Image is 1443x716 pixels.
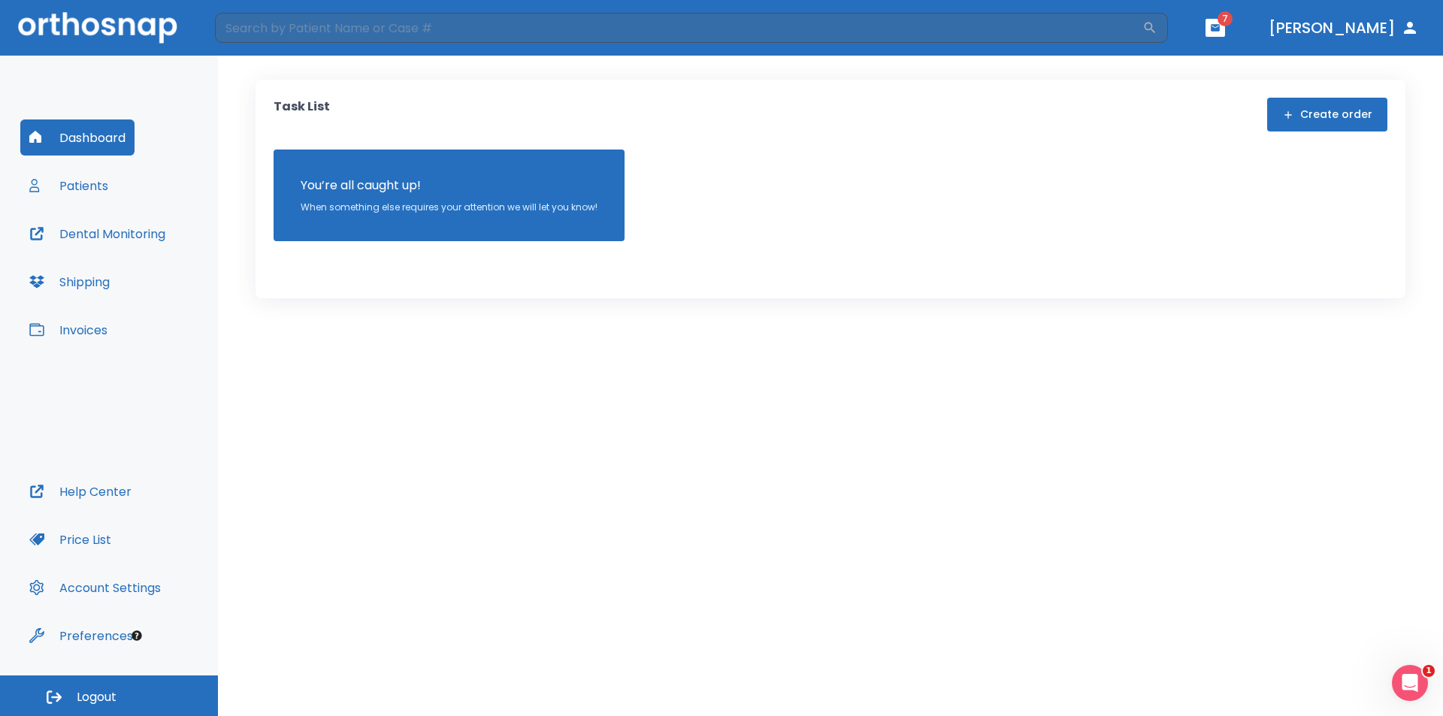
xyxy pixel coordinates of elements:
[18,12,177,43] img: Orthosnap
[20,264,119,300] button: Shipping
[1263,14,1425,41] button: [PERSON_NAME]
[20,119,135,156] button: Dashboard
[20,216,174,252] button: Dental Monitoring
[20,521,120,557] button: Price List
[301,201,597,214] p: When something else requires your attention we will let you know!
[301,177,597,195] p: You’re all caught up!
[20,312,116,348] button: Invoices
[274,98,330,131] p: Task List
[1267,98,1387,131] button: Create order
[20,473,141,509] button: Help Center
[130,629,144,642] div: Tooltip anchor
[20,569,170,606] button: Account Settings
[1423,665,1435,677] span: 1
[77,689,116,705] span: Logout
[20,168,117,204] button: Patients
[215,13,1142,43] input: Search by Patient Name or Case #
[1392,665,1428,701] iframe: Intercom live chat
[20,618,142,654] button: Preferences
[1218,11,1233,26] span: 7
